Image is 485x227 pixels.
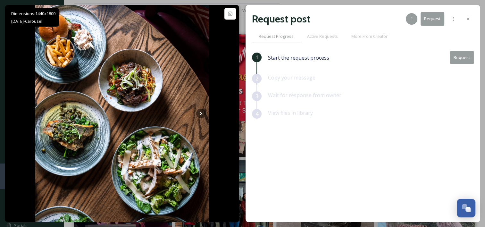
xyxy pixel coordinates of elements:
span: 4 [255,110,258,118]
span: More From Creator [351,33,388,39]
span: View files in library [268,109,313,116]
button: Open Chat [457,199,475,217]
span: Copy your message [268,74,315,81]
img: Eat it. Not sure what I loved more about theharperinnsgroup new venue theearlofstrafford, the foo... [35,5,209,222]
span: Dimensions: 1440 x 1800 [11,11,55,16]
span: 1 [255,54,258,61]
span: Active Requests [307,33,338,39]
span: [DATE] - Carousel [11,18,42,24]
button: Request [450,51,474,64]
button: Request [421,12,444,25]
span: Request Progress [259,33,294,39]
span: 2 [255,75,258,82]
h2: Request post [252,11,310,27]
span: Wait for response from owner [268,92,341,99]
span: Start the request process [268,54,329,62]
span: 1 [411,16,413,22]
span: 3 [255,92,258,100]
